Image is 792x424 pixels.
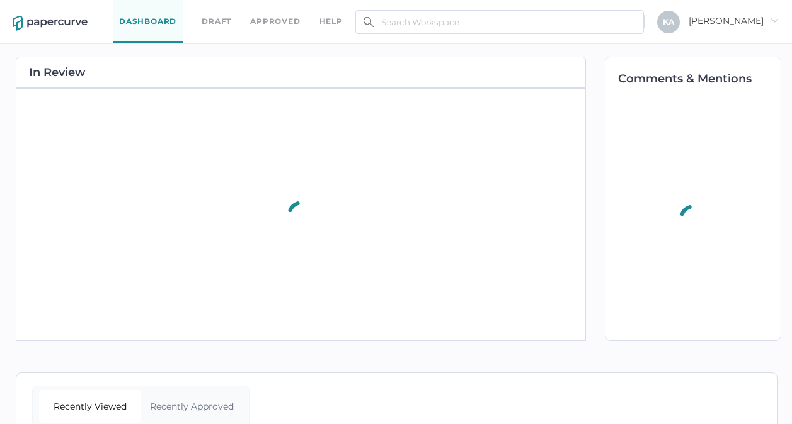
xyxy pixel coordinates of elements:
a: Approved [250,14,300,28]
h2: In Review [29,67,86,78]
span: K A [663,17,674,26]
img: search.bf03fe8b.svg [364,17,374,27]
div: Recently Viewed [39,390,141,423]
h2: Comments & Mentions [618,73,781,84]
div: animation [667,189,719,247]
input: Search Workspace [355,10,644,34]
span: [PERSON_NAME] [689,15,779,26]
a: Draft [202,14,231,28]
div: animation [275,186,327,243]
div: help [319,14,343,28]
img: papercurve-logo-colour.7244d18c.svg [13,16,88,31]
div: Recently Approved [141,390,243,423]
i: arrow_right [770,16,779,25]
